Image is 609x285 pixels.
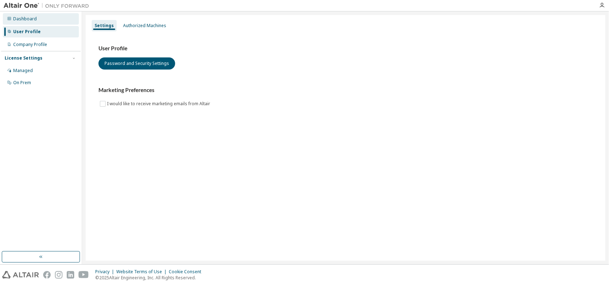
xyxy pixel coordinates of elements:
label: I would like to receive marketing emails from Altair [107,100,212,108]
div: Settings [95,23,114,29]
div: Authorized Machines [123,23,166,29]
div: License Settings [5,55,42,61]
div: Website Terms of Use [116,269,169,275]
div: Privacy [95,269,116,275]
div: On Prem [13,80,31,86]
div: Company Profile [13,42,47,47]
img: instagram.svg [55,271,62,279]
button: Password and Security Settings [98,57,175,70]
img: altair_logo.svg [2,271,39,279]
img: Altair One [4,2,93,9]
div: User Profile [13,29,41,35]
img: linkedin.svg [67,271,74,279]
img: youtube.svg [78,271,89,279]
img: facebook.svg [43,271,51,279]
h3: User Profile [98,45,593,52]
p: © 2025 Altair Engineering, Inc. All Rights Reserved. [95,275,205,281]
h3: Marketing Preferences [98,87,593,94]
div: Managed [13,68,33,73]
div: Cookie Consent [169,269,205,275]
div: Dashboard [13,16,37,22]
